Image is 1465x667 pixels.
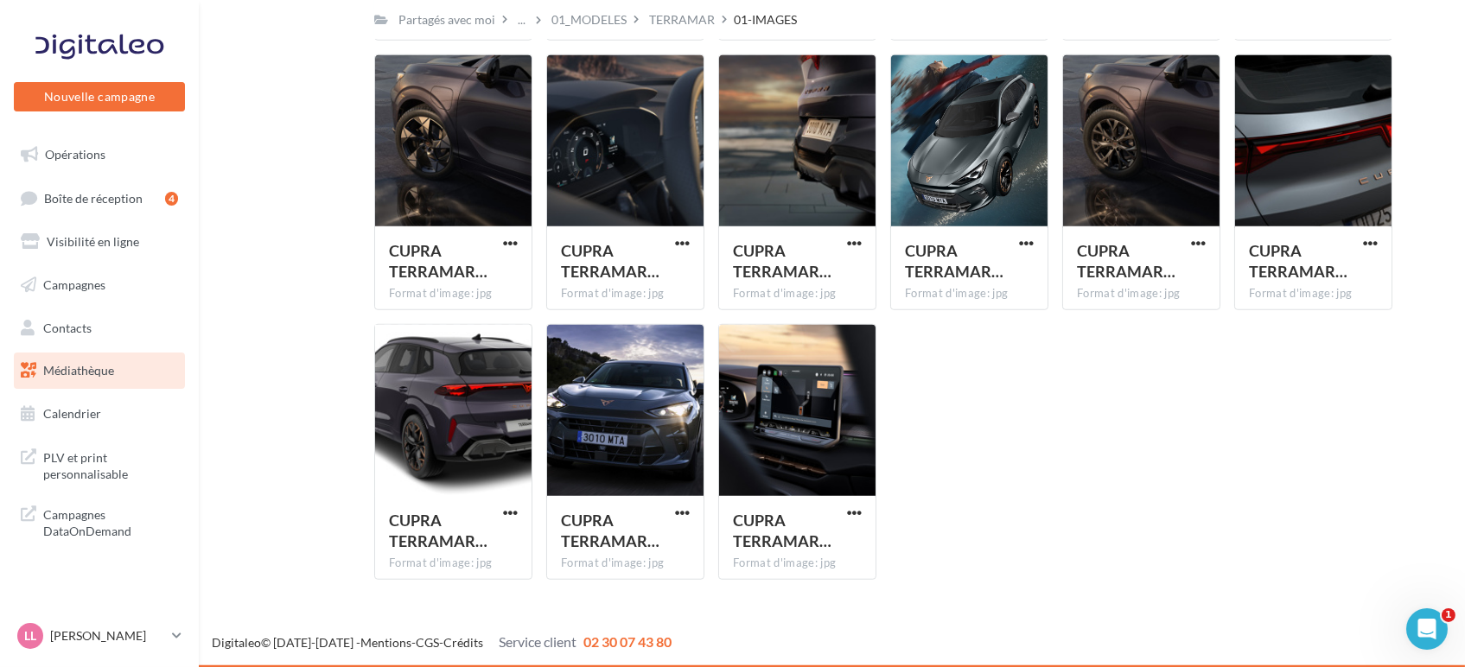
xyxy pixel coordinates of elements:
a: Campagnes DataOnDemand [10,496,188,547]
span: CUPRA TERRAMAR 163 [905,241,1003,281]
div: TERRAMAR [649,11,715,29]
span: Médiathèque [43,363,114,378]
span: CUPRA TERRAMAR 178 [733,511,831,550]
span: Contacts [43,320,92,334]
a: Calendrier [10,396,188,432]
div: 01_MODELES [551,11,627,29]
a: Médiathèque [10,353,188,389]
div: Format d'image: jpg [1249,286,1378,302]
iframe: Intercom live chat [1406,608,1448,650]
p: [PERSON_NAME] [50,627,165,645]
span: CUPRA TERRAMAR 129 [733,241,831,281]
span: CUPRA TERRAMAR 125 [389,241,487,281]
div: Format d'image: jpg [561,556,690,571]
span: Boîte de réception [44,190,143,205]
button: Nouvelle campagne [14,82,185,111]
span: Service client [499,633,576,650]
a: Digitaleo [212,635,261,650]
span: CUPRA TERRAMAR 171 [561,241,659,281]
span: Campagnes [43,277,105,292]
a: Contacts [10,310,188,346]
a: CGS [416,635,439,650]
a: Boîte de réception4 [10,180,188,217]
div: Format d'image: jpg [389,286,518,302]
span: CUPRA TERRAMAR 149 [1249,241,1347,281]
span: CUPRA TERRAMAR 037 [1077,241,1175,281]
span: CUPRA TERRAMAR 135 [389,511,487,550]
div: Format d'image: jpg [905,286,1034,302]
a: Campagnes [10,267,188,303]
a: PLV et print personnalisable [10,439,188,490]
a: LL [PERSON_NAME] [14,619,185,652]
div: Format d'image: jpg [733,556,862,571]
span: 02 30 07 43 80 [583,633,672,650]
div: 01-IMAGES [734,11,797,29]
span: Campagnes DataOnDemand [43,503,178,540]
span: Opérations [45,147,105,162]
span: PLV et print personnalisable [43,446,178,483]
div: Format d'image: jpg [389,556,518,571]
span: Visibilité en ligne [47,234,139,249]
div: 4 [165,192,178,206]
a: Crédits [443,635,483,650]
span: 1 [1442,608,1455,622]
a: Visibilité en ligne [10,224,188,260]
span: Calendrier [43,406,101,421]
div: Format d'image: jpg [733,286,862,302]
div: Partagés avec moi [398,11,495,29]
span: LL [24,627,36,645]
div: Format d'image: jpg [1077,286,1206,302]
a: Mentions [360,635,411,650]
span: © [DATE]-[DATE] - - - [212,635,672,650]
span: CUPRA TERRAMAR 140 [561,511,659,550]
a: Opérations [10,137,188,173]
div: Format d'image: jpg [561,286,690,302]
div: ... [514,8,529,32]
